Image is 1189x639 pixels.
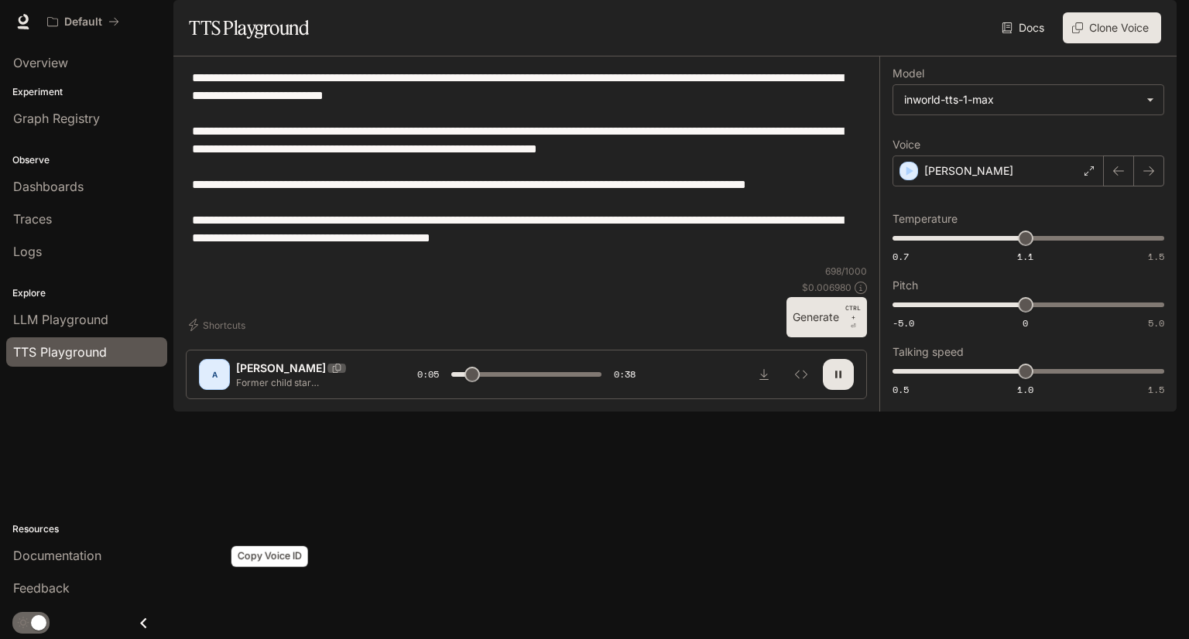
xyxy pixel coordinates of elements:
[1148,316,1164,330] span: 5.0
[1148,383,1164,396] span: 1.5
[904,92,1139,108] div: inworld-tts-1-max
[186,313,252,337] button: Shortcuts
[326,364,348,373] button: Copy Voice ID
[614,367,636,382] span: 0:38
[1063,12,1161,43] button: Clone Voice
[749,359,780,390] button: Download audio
[924,163,1013,179] p: [PERSON_NAME]
[893,214,958,224] p: Temperature
[236,361,326,376] p: [PERSON_NAME]
[236,376,380,389] p: Former child star [PERSON_NAME] is looking back fondly on his relationship with the late [PERSON_...
[786,297,867,337] button: GenerateCTRL +⏎
[64,15,102,29] p: Default
[202,362,227,387] div: A
[40,6,126,37] button: All workspaces
[1148,250,1164,263] span: 1.5
[189,12,309,43] h1: TTS Playground
[1023,316,1028,330] span: 0
[845,303,861,331] p: ⏎
[845,303,861,322] p: CTRL +
[231,546,308,567] div: Copy Voice ID
[893,139,920,150] p: Voice
[417,367,439,382] span: 0:05
[893,383,909,396] span: 0.5
[893,250,909,263] span: 0.7
[1017,383,1033,396] span: 1.0
[893,68,924,79] p: Model
[893,347,964,357] p: Talking speed
[1017,250,1033,263] span: 1.1
[999,12,1050,43] a: Docs
[893,316,914,330] span: -5.0
[786,359,817,390] button: Inspect
[893,85,1163,114] div: inworld-tts-1-max
[893,280,918,291] p: Pitch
